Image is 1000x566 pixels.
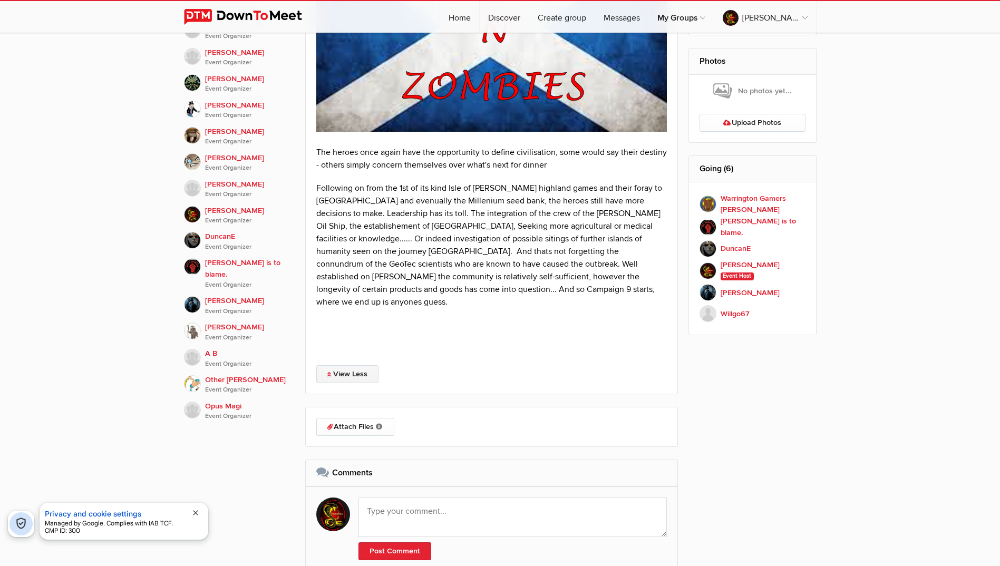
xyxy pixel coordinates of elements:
[184,147,289,173] a: [PERSON_NAME]Event Organizer
[205,333,289,343] i: Event Organizer
[205,401,289,422] span: Opus Magi
[184,395,289,422] a: Opus MagiEvent Organizer
[184,94,289,121] a: [PERSON_NAME]Event Organizer
[184,226,289,252] a: DuncanEEvent Organizer
[205,163,289,173] i: Event Organizer
[184,48,201,65] img: Geordie Sean
[700,216,805,238] a: [PERSON_NAME] is to blame.
[184,74,201,91] img: Mike Horrill
[184,121,289,147] a: [PERSON_NAME]Event Organizer
[700,193,805,216] a: Warrington Gamers [PERSON_NAME]
[205,32,289,41] i: Event Organizer
[184,101,201,118] img: Carl D
[205,359,289,369] i: Event Organizer
[184,369,289,395] a: Other [PERSON_NAME]Event Organizer
[721,193,805,216] b: Warrington Gamers [PERSON_NAME]
[721,308,750,320] b: Willgo67
[700,114,805,132] a: Upload Photos
[316,146,667,171] p: The heroes once again have the opportunity to define civilisation, some would say their destiny -...
[700,282,805,303] a: [PERSON_NAME]
[205,190,289,199] i: Event Organizer
[700,305,716,322] img: Willgo67
[721,259,780,271] b: [PERSON_NAME]
[205,295,289,316] span: [PERSON_NAME]
[205,385,289,395] i: Event Organizer
[480,1,529,33] a: Discover
[184,9,318,25] img: DownToMeet
[700,196,716,212] img: Warrington Gamers Dave
[184,316,289,343] a: [PERSON_NAME]Event Organizer
[205,280,289,290] i: Event Organizer
[184,375,201,392] img: Other Dave
[700,238,805,259] a: DuncanE
[184,402,201,418] img: Opus Magi
[184,206,201,223] img: Jason Bridgeman
[184,290,289,316] a: [PERSON_NAME]Event Organizer
[529,1,595,33] a: Create group
[184,296,201,313] img: Tez McArt
[700,303,805,324] a: Willgo67
[205,58,289,67] i: Event Organizer
[205,307,289,316] i: Event Organizer
[184,349,201,366] img: A B
[316,418,394,436] a: Attach Files
[184,42,289,68] a: [PERSON_NAME]Event Organizer
[184,258,201,275] img: Mark is to blame.
[205,321,289,343] span: [PERSON_NAME]
[205,137,289,147] i: Event Organizer
[205,84,289,94] i: Event Organizer
[721,243,751,255] b: DuncanE
[205,126,289,147] span: [PERSON_NAME]
[205,205,289,226] span: [PERSON_NAME]
[205,111,289,120] i: Event Organizer
[205,100,289,121] span: [PERSON_NAME]
[184,180,201,197] img: Rhys Breare
[721,287,780,299] b: [PERSON_NAME]
[205,374,289,395] span: Other [PERSON_NAME]
[700,240,716,257] img: DuncanE
[184,153,201,170] img: Gary-H
[700,219,716,236] img: Mark is to blame.
[184,232,201,249] img: DuncanE
[205,73,289,94] span: [PERSON_NAME]
[649,1,714,33] a: My Groups
[714,1,816,33] a: [PERSON_NAME]
[184,252,289,290] a: [PERSON_NAME] is to blame.Event Organizer
[358,542,431,560] button: Post Comment
[184,343,289,369] a: A BEvent Organizer
[205,257,289,290] span: [PERSON_NAME] is to blame.
[184,173,289,200] a: [PERSON_NAME]Event Organizer
[205,348,289,369] span: A B
[205,179,289,200] span: [PERSON_NAME]
[721,216,805,238] b: [PERSON_NAME] is to blame.
[700,284,716,301] img: Tez McArt
[595,1,648,33] a: Messages
[316,182,667,308] p: Following on from the 1st of its kind Isle of [PERSON_NAME] highland games and their foray to [GE...
[184,68,289,94] a: [PERSON_NAME]Event Organizer
[205,412,289,421] i: Event Organizer
[184,323,201,339] img: Andy T
[184,127,201,144] img: Ben Jordan
[205,152,289,173] span: [PERSON_NAME]
[700,156,805,181] h2: Going (6)
[205,242,289,252] i: Event Organizer
[205,231,289,252] span: DuncanE
[205,47,289,68] span: [PERSON_NAME]
[713,82,792,100] span: No photos yet...
[700,259,805,282] a: [PERSON_NAME] Event Host
[316,460,667,485] h2: Comments
[700,56,726,66] a: Photos
[184,200,289,226] a: [PERSON_NAME]Event Organizer
[721,272,754,281] span: Event Host
[316,365,378,383] a: View Less
[700,262,716,279] img: Jason Bridgeman
[205,216,289,226] i: Event Organizer
[440,1,479,33] a: Home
